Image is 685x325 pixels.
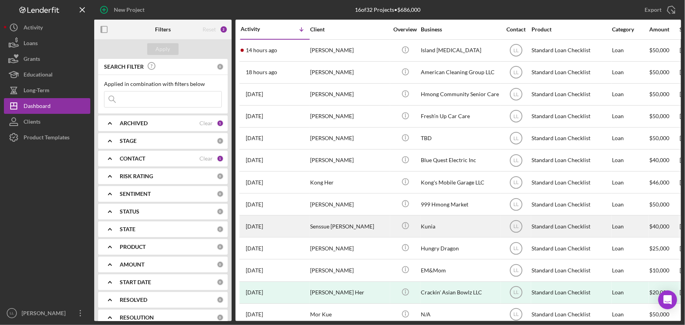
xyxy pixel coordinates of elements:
[532,304,610,325] div: Standard Loan Checklist
[24,35,38,53] div: Loans
[199,120,213,126] div: Clear
[220,26,228,33] div: 2
[217,137,224,144] div: 0
[246,267,263,274] time: 2025-05-19 21:51
[421,172,499,193] div: Kong's Mobile Garage LLC
[612,128,648,149] div: Loan
[114,2,144,18] div: New Project
[310,172,389,193] div: Kong Her
[20,305,71,323] div: [PERSON_NAME]
[310,128,389,149] div: [PERSON_NAME]
[310,40,389,61] div: [PERSON_NAME]
[421,40,499,61] div: Island [MEDICAL_DATA]
[217,261,224,268] div: 0
[4,130,90,145] button: Product Templates
[217,190,224,197] div: 0
[4,114,90,130] button: Clients
[310,84,389,105] div: [PERSON_NAME]
[649,304,679,325] div: $50,000
[513,224,519,229] text: LL
[421,84,499,105] div: Hmong Community Senior Care
[217,243,224,250] div: 0
[513,290,519,296] text: LL
[10,311,14,316] text: LL
[355,7,420,13] div: 16 of 32 Projects • $686,000
[649,40,679,61] div: $50,000
[120,208,139,215] b: STATUS
[24,20,43,37] div: Activity
[310,238,389,259] div: [PERSON_NAME]
[246,201,263,208] time: 2025-06-25 21:46
[120,244,146,250] b: PRODUCT
[246,223,263,230] time: 2025-06-04 16:32
[513,158,519,163] text: LL
[4,82,90,98] a: Long-Term
[421,128,499,149] div: TBD
[24,98,51,116] div: Dashboard
[532,172,610,193] div: Standard Loan Checklist
[120,314,154,321] b: RESOLUTION
[645,2,661,18] div: Export
[199,155,213,162] div: Clear
[120,226,135,232] b: STATE
[4,51,90,67] button: Grants
[612,282,648,303] div: Loan
[513,268,519,274] text: LL
[147,43,179,55] button: Apply
[649,62,679,83] div: $50,000
[246,135,263,141] time: 2025-07-18 02:00
[4,305,90,321] button: LL[PERSON_NAME]
[120,138,137,144] b: STAGE
[24,114,40,131] div: Clients
[532,128,610,149] div: Standard Loan Checklist
[120,155,145,162] b: CONTACT
[612,150,648,171] div: Loan
[421,260,499,281] div: EM&Mom
[120,173,153,179] b: RISK RATING
[246,47,277,53] time: 2025-08-15 04:54
[612,62,648,83] div: Loan
[156,43,170,55] div: Apply
[532,26,610,33] div: Product
[612,238,648,259] div: Loan
[120,120,148,126] b: ARCHIVED
[217,155,224,162] div: 1
[217,296,224,303] div: 0
[612,260,648,281] div: Loan
[246,157,263,163] time: 2025-07-16 03:31
[501,26,531,33] div: Contact
[203,26,216,33] div: Reset
[217,314,224,321] div: 0
[649,128,679,149] div: $50,000
[649,84,679,105] div: $50,000
[612,106,648,127] div: Loan
[513,136,519,141] text: LL
[532,238,610,259] div: Standard Loan Checklist
[421,106,499,127] div: Fresh’n Up Car Care
[513,48,519,53] text: LL
[532,106,610,127] div: Standard Loan Checklist
[612,84,648,105] div: Loan
[4,35,90,51] a: Loans
[24,51,40,69] div: Grants
[391,26,420,33] div: Overview
[612,26,648,33] div: Category
[421,304,499,325] div: N/A
[649,238,679,259] div: $25,000
[310,216,389,237] div: Senssue [PERSON_NAME]
[217,63,224,70] div: 0
[612,216,648,237] div: Loan
[612,172,648,193] div: Loan
[310,62,389,83] div: [PERSON_NAME]
[513,180,519,185] text: LL
[4,98,90,114] a: Dashboard
[310,194,389,215] div: [PERSON_NAME]
[246,69,277,75] time: 2025-08-15 00:31
[513,114,519,119] text: LL
[310,304,389,325] div: Mor Kue
[532,40,610,61] div: Standard Loan Checklist
[649,106,679,127] div: $50,000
